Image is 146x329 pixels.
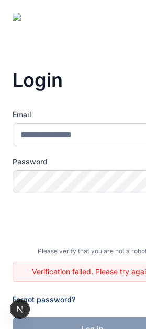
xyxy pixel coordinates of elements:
[13,295,75,304] a: Forgot password?
[13,13,82,29] img: digitslaw-logo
